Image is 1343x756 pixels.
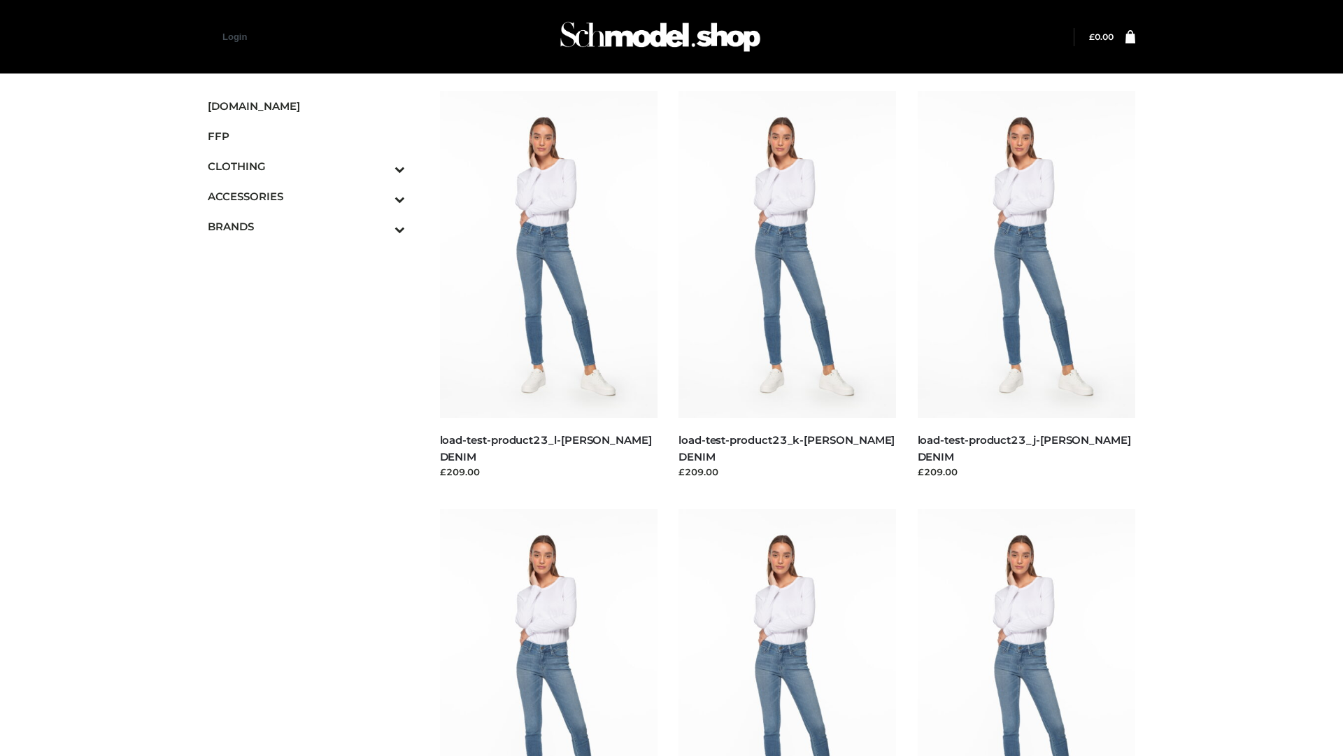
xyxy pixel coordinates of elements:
span: BRANDS [208,218,405,234]
div: £209.00 [678,465,897,479]
span: FFP [208,128,405,144]
span: ACCESSORIES [208,188,405,204]
a: load-test-product23_j-[PERSON_NAME] DENIM [918,433,1131,463]
a: BRANDSToggle Submenu [208,211,405,241]
a: load-test-product23_k-[PERSON_NAME] DENIM [678,433,895,463]
button: Toggle Submenu [356,181,405,211]
button: Toggle Submenu [356,211,405,241]
a: ACCESSORIESToggle Submenu [208,181,405,211]
span: [DOMAIN_NAME] [208,98,405,114]
img: Schmodel Admin 964 [555,9,765,64]
bdi: 0.00 [1089,31,1114,42]
a: CLOTHINGToggle Submenu [208,151,405,181]
button: Toggle Submenu [356,151,405,181]
a: £0.00 [1089,31,1114,42]
span: £ [1089,31,1095,42]
a: [DOMAIN_NAME] [208,91,405,121]
span: CLOTHING [208,158,405,174]
a: Login [222,31,247,42]
a: load-test-product23_l-[PERSON_NAME] DENIM [440,433,652,463]
a: FFP [208,121,405,151]
div: £209.00 [918,465,1136,479]
div: £209.00 [440,465,658,479]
